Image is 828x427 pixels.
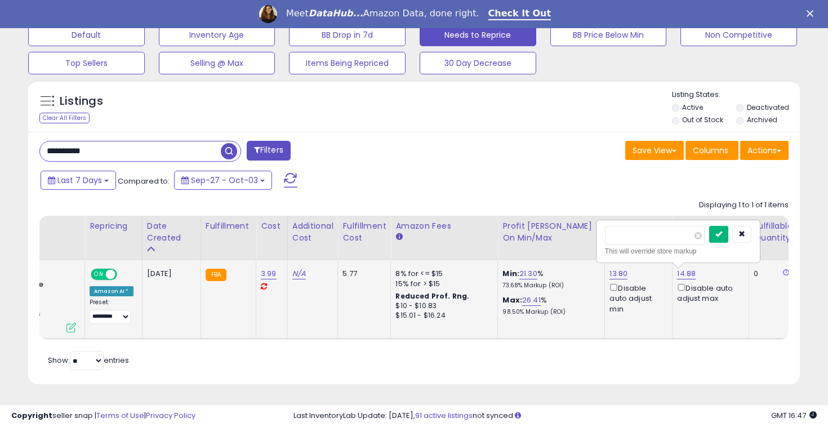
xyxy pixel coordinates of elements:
a: 91 active listings [415,410,473,421]
label: Archived [747,115,777,124]
div: Last InventoryLab Update: [DATE], not synced. [293,411,817,421]
div: Repricing [90,220,137,232]
a: 26.41 [522,295,541,306]
span: Columns [693,145,728,156]
label: Out of Stock [682,115,723,124]
div: Fulfillment Cost [342,220,386,244]
a: Terms of Use [96,410,144,421]
div: 5.77 [342,269,382,279]
p: Listing States: [672,90,800,100]
button: Items Being Repriced [289,52,406,74]
button: Columns [685,141,738,160]
a: 13.80 [609,268,627,279]
div: 15% for > $15 [395,279,489,289]
button: 30 Day Decrease [420,52,536,74]
span: Show: entries [48,355,129,366]
div: Amazon AI * [90,286,133,296]
b: Min: [502,268,519,279]
b: Max: [502,295,522,305]
label: Active [682,103,703,112]
p: 98.50% Markup (ROI) [502,308,596,316]
div: Cost [261,220,283,232]
div: Profit [PERSON_NAME] on Min/Max [502,220,600,244]
a: N/A [292,268,306,279]
div: seller snap | | [11,411,195,421]
b: Reduced Prof. Rng. [395,291,469,301]
small: Amazon Fees. [395,232,402,242]
div: Clear All Filters [39,113,90,123]
i: DataHub... [309,8,363,19]
div: $15.01 - $16.24 [395,311,489,321]
button: Save View [625,141,684,160]
button: Selling @ Max [159,52,275,74]
button: BB Price Below Min [550,24,667,46]
p: 73.68% Markup (ROI) [502,282,596,290]
button: Filters [247,141,291,161]
div: 8% for <= $15 [395,269,489,279]
img: Profile image for Georgie [259,5,277,23]
strong: Copyright [11,410,52,421]
div: Meet Amazon Data, done right. [286,8,479,19]
div: Additional Cost [292,220,333,244]
div: [DATE] [147,269,192,279]
a: 3.99 [261,268,277,279]
span: Last 7 Days [57,175,102,186]
small: FBA [206,269,226,281]
span: Compared to: [118,176,170,186]
div: % [502,269,596,290]
span: 2025-10-11 16:47 GMT [771,410,817,421]
th: The percentage added to the cost of goods (COGS) that forms the calculator for Min & Max prices. [498,216,605,260]
a: 14.88 [677,268,696,279]
div: $10 - $10.83 [395,301,489,311]
div: Close [807,10,818,17]
h5: Listings [60,94,103,109]
div: Amazon Fees [395,220,493,232]
button: Non Competitive [680,24,797,46]
div: Date Created [147,220,196,244]
div: Disable auto adjust min [609,282,664,314]
div: Fulfillment [206,220,251,232]
button: BB Drop in 7d [289,24,406,46]
div: Fulfillable Quantity [754,220,793,244]
button: Needs to Reprice [420,24,536,46]
a: Privacy Policy [146,410,195,421]
span: OFF [115,270,133,279]
a: Check It Out [488,8,551,20]
div: This will override store markup [605,246,751,257]
div: Disable auto adjust max [677,282,740,304]
button: Inventory Age [159,24,275,46]
div: % [502,295,596,316]
span: Sep-27 - Oct-03 [191,175,258,186]
div: 0 [754,269,789,279]
span: ON [92,270,106,279]
div: Preset: [90,299,133,324]
button: Last 7 Days [41,171,116,190]
label: Deactivated [747,103,789,112]
button: Sep-27 - Oct-03 [174,171,272,190]
button: Top Sellers [28,52,145,74]
a: 21.30 [519,268,537,279]
button: Default [28,24,145,46]
div: Displaying 1 to 1 of 1 items [699,200,789,211]
button: Actions [740,141,789,160]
